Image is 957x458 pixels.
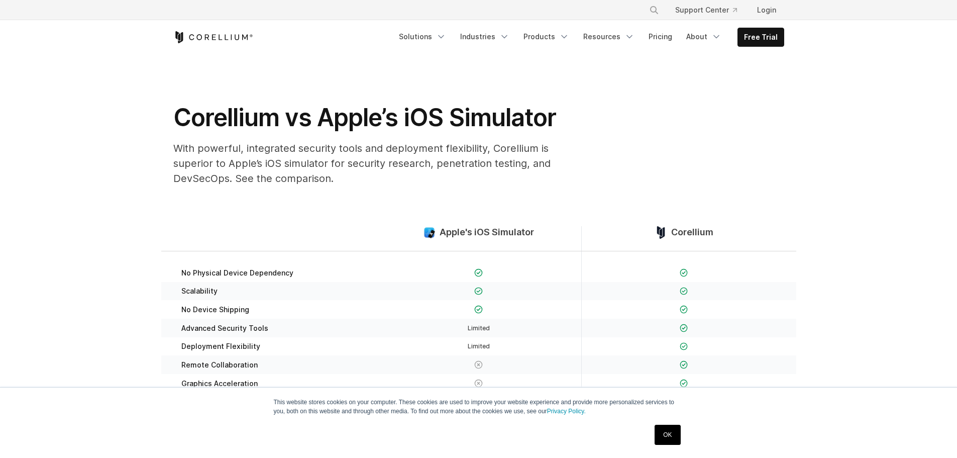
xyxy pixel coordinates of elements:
[181,305,249,314] span: No Device Shipping
[181,360,258,370] span: Remote Collaboration
[667,1,745,19] a: Support Center
[680,305,688,314] img: Checkmark
[680,287,688,296] img: Checkmark
[474,379,483,388] img: X
[645,1,663,19] button: Search
[680,28,727,46] a: About
[181,379,258,388] span: Graphics Acceleration
[393,28,784,47] div: Navigation Menu
[474,268,483,277] img: Checkmark
[749,1,784,19] a: Login
[173,141,575,186] p: With powerful, integrated security tools and deployment flexibility, Corellium is superior to App...
[181,268,293,278] span: No Physical Device Dependency
[547,408,586,415] a: Privacy Policy.
[474,360,483,369] img: X
[468,342,490,350] span: Limited
[181,342,260,351] span: Deployment Flexibility
[181,324,268,333] span: Advanced Security Tools
[655,425,680,445] a: OK
[637,1,784,19] div: Navigation Menu
[440,227,534,238] span: Apple's iOS Simulator
[577,28,641,46] a: Resources
[474,287,483,296] img: Checkmark
[517,28,575,46] a: Products
[423,226,436,239] img: compare_ios-simulator--large
[680,268,688,277] img: Checkmark
[468,324,490,332] span: Limited
[738,28,784,46] a: Free Trial
[173,103,575,133] h1: Corellium vs Apple’s iOS Simulator
[680,360,688,369] img: Checkmark
[393,28,452,46] a: Solutions
[680,379,688,388] img: Checkmark
[181,287,218,296] span: Scalability
[680,342,688,351] img: Checkmark
[274,398,684,416] p: This website stores cookies on your computer. These cookies are used to improve your website expe...
[671,227,713,238] span: Corellium
[454,28,515,46] a: Industries
[173,31,253,43] a: Corellium Home
[474,305,483,314] img: Checkmark
[680,324,688,332] img: Checkmark
[643,28,678,46] a: Pricing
